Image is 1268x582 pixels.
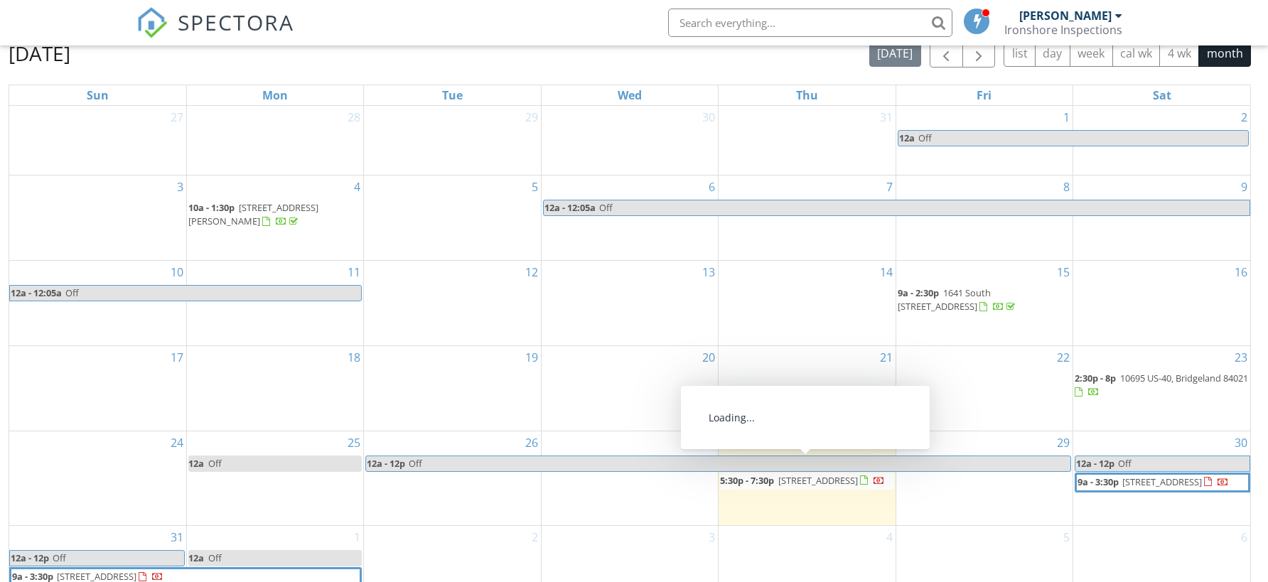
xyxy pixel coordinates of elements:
a: Go to August 29, 2025 [1054,431,1073,454]
button: month [1198,39,1251,67]
span: 12a - 12:05a [544,200,596,215]
td: Go to August 28, 2025 [719,431,896,525]
a: Go to August 7, 2025 [883,176,896,198]
td: Go to August 30, 2025 [1073,431,1250,525]
td: Go to August 10, 2025 [9,260,186,345]
button: cal wk [1112,39,1161,67]
a: Go to August 2, 2025 [1238,106,1250,129]
td: Go to August 12, 2025 [364,260,541,345]
a: Thursday [793,85,821,105]
button: [DATE] [869,39,921,67]
a: 2:30p - 8p 10695 US-40, Bridgeland 84021 [1075,372,1248,398]
span: 9a - 2:30p [898,286,939,299]
a: 5:30p - 7:30p [STREET_ADDRESS] [720,474,885,487]
span: Off [409,457,422,470]
span: Off [53,551,66,564]
div: [PERSON_NAME] [1019,9,1112,23]
td: Go to August 17, 2025 [9,345,186,431]
td: Go to August 13, 2025 [541,260,718,345]
a: 9a - 3:30p [STREET_ADDRESS] [1077,475,1248,490]
a: Go to August 19, 2025 [522,346,541,369]
a: SPECTORA [136,19,294,49]
span: Off [208,457,222,470]
span: [STREET_ADDRESS] [778,474,858,487]
span: Off [65,286,79,299]
span: [STREET_ADDRESS][PERSON_NAME] [188,201,318,227]
h2: [DATE] [9,39,70,68]
a: Go to August 8, 2025 [1060,176,1073,198]
button: Previous month [930,38,963,68]
a: Go to July 27, 2025 [168,106,186,129]
a: 2:30p - 8p 10695 US-40, Bridgeland 84021 [1075,370,1249,401]
a: Go to August 1, 2025 [1060,106,1073,129]
span: 12a [188,457,204,470]
td: Go to August 4, 2025 [186,176,363,261]
td: Go to July 31, 2025 [719,106,896,176]
a: Tuesday [439,85,466,105]
td: Go to August 24, 2025 [9,431,186,525]
a: Go to September 6, 2025 [1238,526,1250,549]
td: Go to August 8, 2025 [896,176,1073,261]
td: Go to August 21, 2025 [719,345,896,431]
span: 2:30p - 8p [1075,372,1116,384]
a: Go to August 26, 2025 [522,431,541,454]
span: 12a - 12p [10,551,50,566]
a: Go to August 25, 2025 [345,431,363,454]
td: Go to August 25, 2025 [186,431,363,525]
a: Wednesday [615,85,645,105]
span: 12a - 12:05a [10,286,63,301]
span: SPECTORA [178,7,294,37]
span: Off [1118,457,1132,470]
a: Go to August 16, 2025 [1232,261,1250,284]
td: Go to July 27, 2025 [9,106,186,176]
td: Go to August 23, 2025 [1073,345,1250,431]
span: Off [918,131,932,144]
a: Go to August 10, 2025 [168,261,186,284]
a: Go to September 2, 2025 [529,526,541,549]
td: Go to August 19, 2025 [364,345,541,431]
a: Go to August 9, 2025 [1238,176,1250,198]
td: Go to August 3, 2025 [9,176,186,261]
a: 5:30p - 7:30p [STREET_ADDRESS] [720,473,893,490]
span: Off [208,551,222,564]
td: Go to August 11, 2025 [186,260,363,345]
a: Go to September 3, 2025 [706,526,718,549]
td: Go to July 30, 2025 [541,106,718,176]
a: Monday [259,85,291,105]
a: Go to September 4, 2025 [883,526,896,549]
td: Go to July 28, 2025 [186,106,363,176]
a: Go to July 28, 2025 [345,106,363,129]
span: 10695 US-40, Bridgeland 84021 [1120,372,1248,384]
a: Go to August 5, 2025 [529,176,541,198]
a: Go to August 24, 2025 [168,431,186,454]
a: Go to July 31, 2025 [877,106,896,129]
span: 12a [898,131,915,146]
span: Off [599,201,613,214]
span: 12a [188,551,204,564]
td: Go to August 1, 2025 [896,106,1073,176]
td: Go to August 27, 2025 [541,431,718,525]
a: 9a - 2:30p 1641 South [STREET_ADDRESS] [898,286,1018,313]
td: Go to August 6, 2025 [541,176,718,261]
td: Go to August 26, 2025 [364,431,541,525]
a: Go to August 15, 2025 [1054,261,1073,284]
a: Sunday [84,85,112,105]
a: Go to August 30, 2025 [1232,431,1250,454]
a: 9a - 2:30p 1641 South [STREET_ADDRESS] [898,285,1071,316]
a: Go to September 5, 2025 [1060,526,1073,549]
td: Go to August 5, 2025 [364,176,541,261]
button: day [1035,39,1070,67]
a: 10a - 1:30p [STREET_ADDRESS][PERSON_NAME] [188,201,318,227]
td: Go to August 22, 2025 [896,345,1073,431]
a: Go to July 30, 2025 [699,106,718,129]
button: week [1070,39,1113,67]
td: Go to August 18, 2025 [186,345,363,431]
a: Go to August 28, 2025 [877,431,896,454]
button: Next month [962,38,996,68]
a: Go to September 1, 2025 [351,526,363,549]
span: 5:30p - 7:30p [720,474,774,487]
a: Go to August 14, 2025 [877,261,896,284]
a: Go to August 31, 2025 [168,526,186,549]
a: Go to August 3, 2025 [174,176,186,198]
a: Go to August 12, 2025 [522,261,541,284]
